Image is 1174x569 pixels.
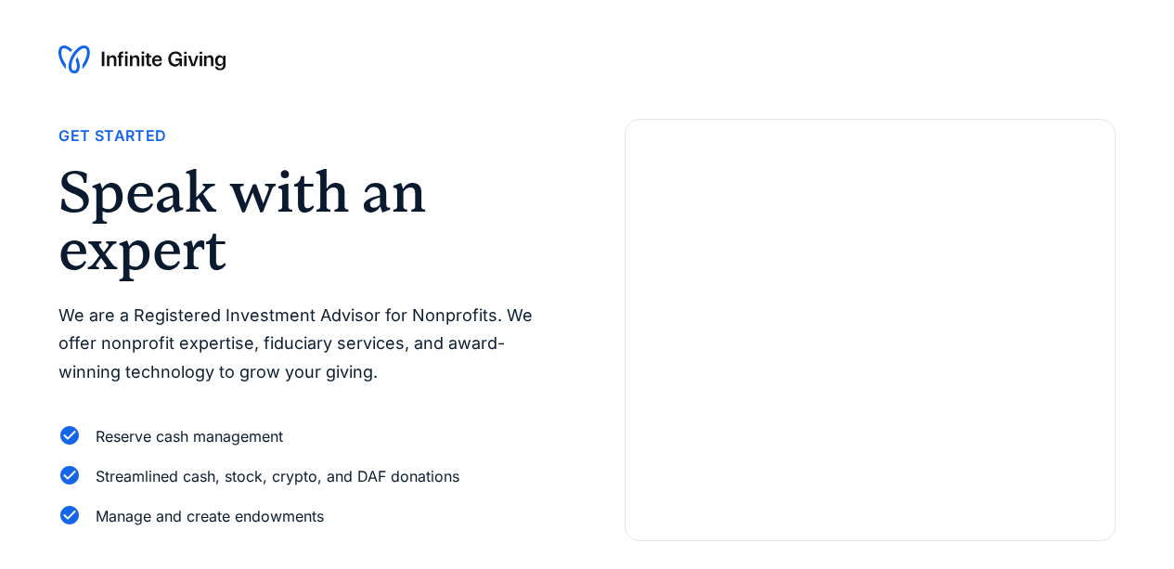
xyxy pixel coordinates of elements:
[655,179,1085,511] iframe: Form 0
[96,504,324,529] div: Manage and create endowments
[58,163,549,279] h2: Speak with an expert
[96,464,459,489] div: Streamlined cash, stock, crypto, and DAF donations
[58,302,549,387] p: We are a Registered Investment Advisor for Nonprofits. We offer nonprofit expertise, fiduciary se...
[58,123,166,149] div: Get Started
[96,424,283,449] div: Reserve cash management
